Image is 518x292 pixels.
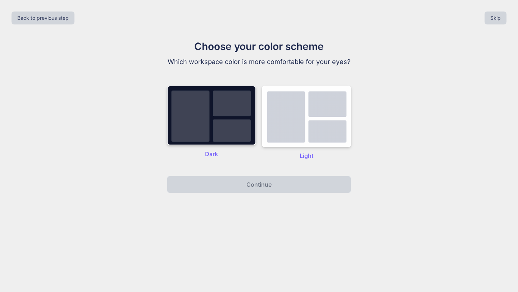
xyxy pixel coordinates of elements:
[138,57,380,67] p: Which workspace color is more comfortable for your eyes?
[167,176,351,193] button: Continue
[138,39,380,54] h1: Choose your color scheme
[167,150,256,158] p: Dark
[485,12,506,24] button: Skip
[167,86,256,145] img: dark
[246,180,272,189] p: Continue
[262,86,351,147] img: dark
[262,151,351,160] p: Light
[12,12,74,24] button: Back to previous step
